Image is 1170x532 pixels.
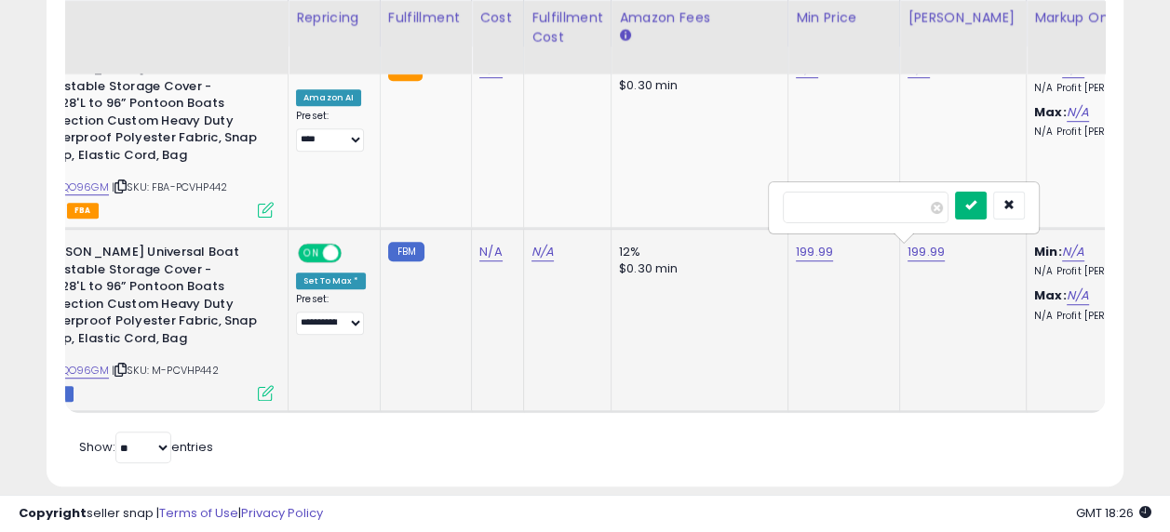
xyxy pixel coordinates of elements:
[112,180,227,194] span: | SKU: FBA-PCVHP442
[1034,103,1067,121] b: Max:
[36,244,262,352] b: [PERSON_NAME] Universal Boat Adjustable Storage Cover - 25'-28'L to 96” Pontoon Boats Protection ...
[796,8,892,28] div: Min Price
[796,243,833,261] a: 199.99
[300,246,323,261] span: ON
[296,110,366,152] div: Preset:
[339,246,369,261] span: OFF
[619,260,773,277] div: $0.30 min
[619,28,630,45] small: Amazon Fees.
[296,273,366,289] div: Set To Max *
[1067,103,1089,122] a: N/A
[531,8,603,47] div: Fulfillment Cost
[19,505,323,523] div: seller snap | |
[619,8,780,28] div: Amazon Fees
[619,77,773,94] div: $0.30 min
[479,8,516,28] div: Cost
[19,504,87,522] strong: Copyright
[479,243,502,261] a: N/A
[296,293,366,335] div: Preset:
[619,244,773,260] div: 12%
[388,8,464,28] div: Fulfillment
[296,8,372,28] div: Repricing
[241,504,323,522] a: Privacy Policy
[1034,286,1067,304] b: Max:
[908,243,945,261] a: 199.99
[1034,243,1062,260] b: Min:
[908,8,1018,28] div: [PERSON_NAME]
[1062,243,1084,261] a: N/A
[112,363,219,378] span: | SKU: M-PCVHP442
[388,242,424,261] small: FBM
[36,60,262,168] b: [PERSON_NAME] Universal Boat Adjustable Storage Cover - 25'-28'L to 96” Pontoon Boats Protection ...
[79,438,213,456] span: Show: entries
[159,504,238,522] a: Terms of Use
[67,203,99,219] span: FBA
[33,363,109,379] a: B00HQO96GM
[531,243,554,261] a: N/A
[296,89,361,106] div: Amazon AI
[1076,504,1151,522] span: 2025-09-16 18:26 GMT
[1067,286,1089,305] a: N/A
[33,180,109,195] a: B00HQO96GM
